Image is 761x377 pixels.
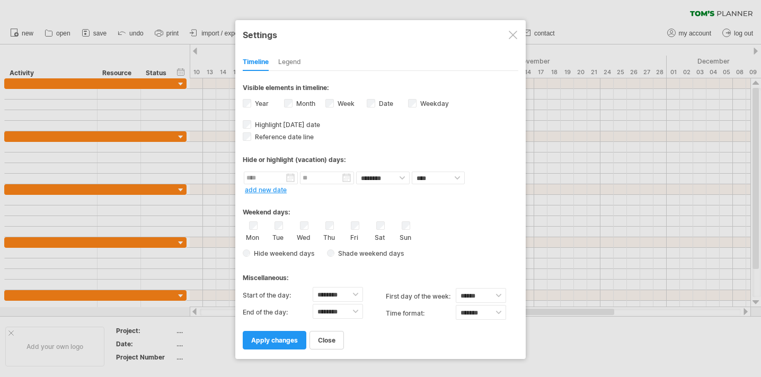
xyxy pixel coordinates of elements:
[243,304,313,321] label: End of the day:
[243,264,518,284] div: Miscellaneous:
[334,249,404,257] span: Shade weekend days
[309,331,344,349] a: close
[250,249,314,257] span: Hide weekend days
[243,156,518,164] div: Hide or highlight (vacation) days:
[246,231,259,241] label: Mon
[251,336,298,344] span: apply changes
[297,231,310,241] label: Wed
[243,25,518,44] div: Settings
[243,84,518,95] div: Visible elements in timeline:
[386,305,456,322] label: Time format:
[271,231,285,241] label: Tue
[243,198,518,219] div: Weekend days:
[335,100,355,107] label: Week
[253,133,314,141] span: Reference date line
[278,54,301,71] div: Legend
[418,100,449,107] label: Weekday
[386,288,456,305] label: first day of the week:
[243,54,269,71] div: Timeline
[318,336,335,344] span: close
[253,121,320,129] span: Highlight [DATE] date
[377,100,393,107] label: Date
[253,100,269,107] label: Year
[243,287,313,304] label: Start of the day:
[348,231,361,241] label: Fri
[399,231,412,241] label: Sun
[245,186,287,194] a: add new date
[294,100,315,107] label: Month
[373,231,386,241] label: Sat
[243,331,306,349] a: apply changes
[322,231,335,241] label: Thu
